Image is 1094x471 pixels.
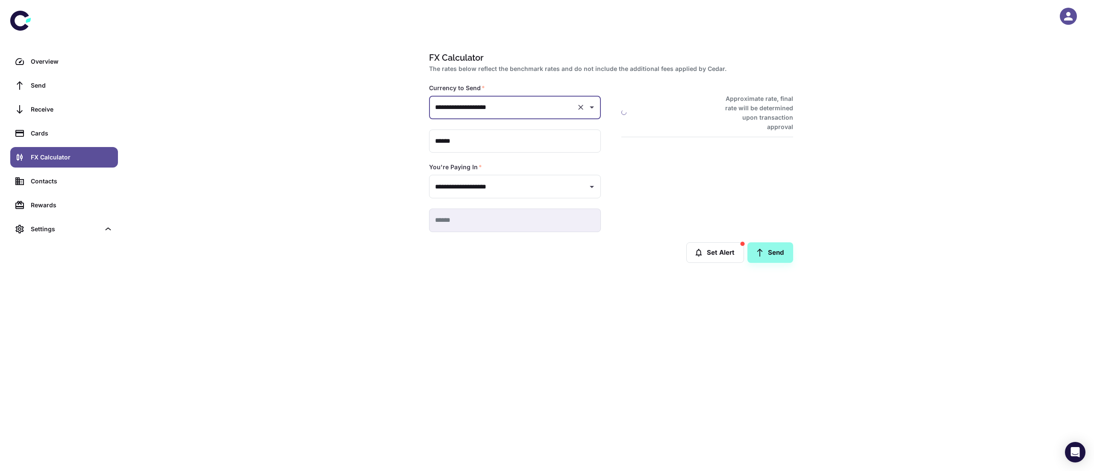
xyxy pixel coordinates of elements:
div: FX Calculator [31,153,113,162]
div: Settings [10,219,118,239]
button: Open [586,101,598,113]
div: Cards [31,129,113,138]
a: Send [747,242,793,263]
a: Send [10,75,118,96]
div: Send [31,81,113,90]
a: Overview [10,51,118,72]
a: Receive [10,99,118,120]
div: Receive [31,105,113,114]
div: Open Intercom Messenger [1065,442,1085,462]
label: Currency to Send [429,84,485,92]
button: Open [586,181,598,193]
button: Set Alert [686,242,744,263]
div: Settings [31,224,100,234]
div: Rewards [31,200,113,210]
button: Clear [575,101,587,113]
div: Overview [31,57,113,66]
h6: Approximate rate, final rate will be determined upon transaction approval [716,94,793,132]
h1: FX Calculator [429,51,790,64]
div: Contacts [31,177,113,186]
label: You're Paying In [429,163,482,171]
a: Contacts [10,171,118,191]
a: Rewards [10,195,118,215]
a: Cards [10,123,118,144]
a: FX Calculator [10,147,118,168]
